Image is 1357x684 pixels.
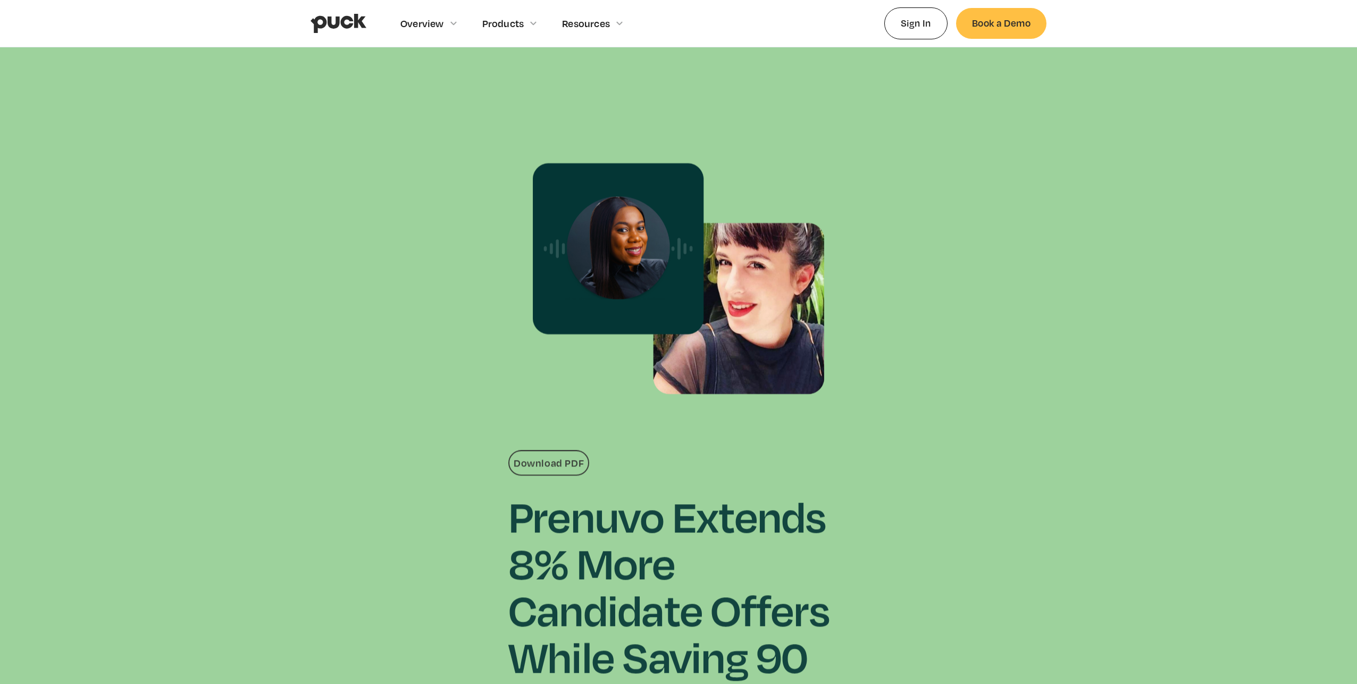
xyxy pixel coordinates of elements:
div: Products [482,18,524,29]
a: Download PDF [508,450,589,476]
div: Resources [562,18,610,29]
div: Overview [400,18,444,29]
a: Book a Demo [956,8,1046,38]
a: Sign In [884,7,948,39]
